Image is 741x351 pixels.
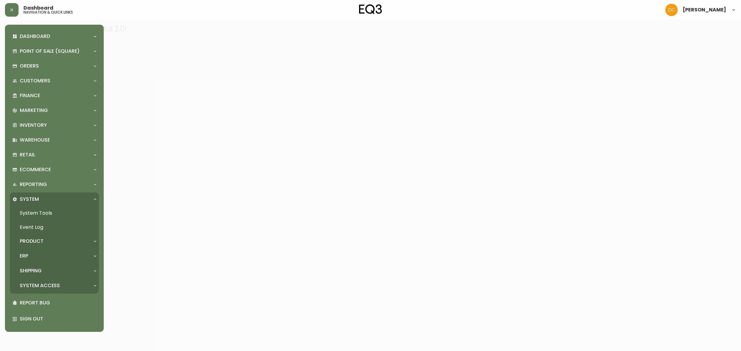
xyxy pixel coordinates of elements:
p: Marketing [20,107,48,114]
p: Warehouse [20,137,50,143]
p: Reporting [20,181,47,188]
p: System [20,196,39,203]
div: Report Bug [10,295,99,311]
div: Product [10,234,99,248]
p: Inventory [20,122,47,129]
div: Sign Out [10,311,99,327]
p: Shipping [20,267,42,274]
div: Reporting [10,178,99,191]
p: Ecommerce [20,166,51,173]
p: Point of Sale (Square) [20,48,80,55]
div: ERP [10,249,99,263]
div: System [10,192,99,206]
div: Inventory [10,118,99,132]
img: logo [359,4,382,14]
a: Event Log [10,220,99,234]
div: Retail [10,148,99,162]
span: [PERSON_NAME] [683,7,726,12]
img: 7eb451d6983258353faa3212700b340b [665,4,678,16]
p: Sign Out [20,316,96,322]
div: Warehouse [10,133,99,147]
p: Finance [20,92,40,99]
div: System Access [10,279,99,292]
div: Finance [10,89,99,102]
span: Dashboard [23,6,53,10]
div: Shipping [10,264,99,278]
p: Dashboard [20,33,50,40]
p: Report Bug [20,299,96,306]
p: Retail [20,151,35,158]
a: System Tools [10,206,99,220]
p: System Access [20,282,60,289]
div: Orders [10,59,99,73]
div: Point of Sale (Square) [10,44,99,58]
h5: navigation & quick links [23,10,73,14]
p: ERP [20,253,28,259]
div: Dashboard [10,30,99,43]
div: Ecommerce [10,163,99,176]
p: Product [20,238,44,245]
div: Marketing [10,104,99,117]
p: Orders [20,63,39,69]
div: Customers [10,74,99,88]
p: Customers [20,77,50,84]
